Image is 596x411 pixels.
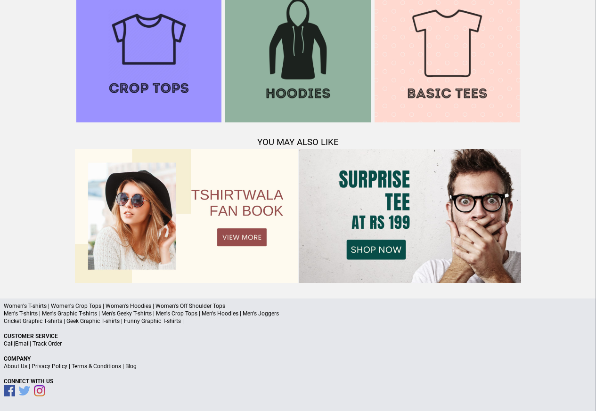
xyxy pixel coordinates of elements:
[32,363,67,370] a: Privacy Policy
[15,340,30,347] a: Email
[4,340,14,347] a: Call
[4,332,592,340] p: Customer Service
[33,340,62,347] a: Track Order
[4,363,592,370] p: | | |
[125,363,137,370] a: Blog
[4,363,27,370] a: About Us
[4,378,592,385] p: Connect With Us
[4,340,592,347] p: | |
[4,317,592,325] p: Cricket Graphic T-shirts | Geek Graphic T-shirts | Funny Graphic T-shirts |
[257,137,339,147] span: YOU MAY ALSO LIKE
[4,302,592,310] p: Women's T-shirts | Women's Crop Tops | Women's Hoodies | Women's Off Shoulder Tops
[4,355,592,363] p: Company
[4,310,592,317] p: Men's T-shirts | Men's Graphic T-shirts | Men's Geeky T-shirts | Men's Crop Tops | Men's Hoodies ...
[72,363,121,370] a: Terms & Conditions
